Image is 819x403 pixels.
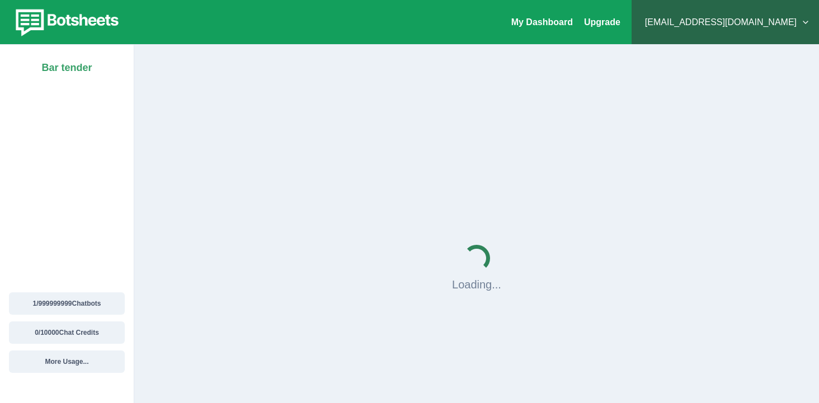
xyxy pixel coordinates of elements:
img: botsheets-logo.png [9,7,122,38]
a: My Dashboard [511,17,573,27]
button: 1/999999999Chatbots [9,292,125,315]
p: Bar tender [41,56,92,75]
a: Upgrade [584,17,620,27]
button: More Usage... [9,350,125,373]
p: Loading... [452,276,501,293]
button: 0/10000Chat Credits [9,321,125,344]
button: [EMAIL_ADDRESS][DOMAIN_NAME] [641,11,810,34]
